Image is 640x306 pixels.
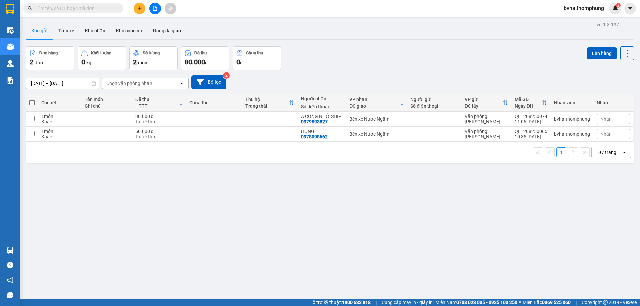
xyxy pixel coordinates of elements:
[149,3,161,14] button: file-add
[7,27,14,34] img: warehouse-icon
[41,114,78,119] div: 1 món
[111,23,148,39] button: Kho công nợ
[301,104,343,109] div: Số điện thoại
[26,23,53,39] button: Kho gửi
[189,100,239,105] div: Chưa thu
[461,94,511,112] th: Toggle SortBy
[135,119,183,124] div: Tài xế thu
[616,3,621,8] sup: 3
[85,103,129,109] div: Ghi chú
[515,97,542,102] div: Mã GD
[456,300,517,305] strong: 0708 023 035 - 0935 103 250
[301,129,343,134] div: HỒNG
[135,97,177,102] div: Đã thu
[179,81,184,86] svg: open
[245,97,289,102] div: Thu hộ
[519,301,521,304] span: ⚪️
[135,134,183,139] div: Tài xế thu
[349,131,404,137] div: Bến xe Nước Ngầm
[558,4,609,12] span: bvha.thomphung
[37,5,115,12] input: Tìm tên, số ĐT hoặc mã đơn
[236,58,240,66] span: 0
[165,3,176,14] button: aim
[624,3,636,14] button: caret-down
[81,58,85,66] span: 0
[554,131,590,137] div: bvha.thomphung
[587,47,617,59] button: Lên hàng
[617,3,619,8] span: 3
[376,299,377,306] span: |
[240,60,243,65] span: đ
[41,134,78,139] div: Khác
[301,96,343,101] div: Người nhận
[53,23,80,39] button: Trên xe
[7,277,13,283] span: notification
[185,58,205,66] span: 80.000
[153,6,157,11] span: file-add
[41,100,78,105] div: Chi tiết
[39,51,58,55] div: Đơn hàng
[342,300,371,305] strong: 1900 633 818
[91,51,111,55] div: Khối lượng
[435,299,517,306] span: Miền Nam
[7,43,14,50] img: warehouse-icon
[554,100,590,105] div: Nhân viên
[465,97,503,102] div: VP gửi
[597,21,619,28] div: ver 1.8.137
[542,300,571,305] strong: 0369 525 060
[143,51,160,55] div: Số lượng
[627,5,633,11] span: caret-down
[597,100,630,105] div: Nhãn
[191,75,226,89] button: Bộ lọc
[515,129,547,134] div: QL1208250065
[349,116,404,122] div: Bến xe Nước Ngầm
[137,6,142,11] span: plus
[80,23,111,39] button: Kho nhận
[35,60,43,65] span: đơn
[622,150,627,155] svg: open
[41,129,78,134] div: 1 món
[554,116,590,122] div: bvha.thomphung
[309,299,371,306] span: Hỗ trợ kỹ thuật:
[382,299,434,306] span: Cung cấp máy in - giấy in:
[515,114,547,119] div: QL1208250074
[301,119,328,124] div: 0979893827
[511,94,551,112] th: Toggle SortBy
[600,131,612,137] span: Nhãn
[135,103,177,109] div: HTTT
[245,103,289,109] div: Trạng thái
[7,262,13,268] span: question-circle
[556,147,566,157] button: 1
[576,299,577,306] span: |
[596,149,616,156] div: 10 / trang
[86,60,91,65] span: kg
[410,103,458,109] div: Số điện thoại
[523,299,571,306] span: Miền Bắc
[223,72,230,79] sup: 2
[129,46,178,70] button: Số lượng2món
[134,3,145,14] button: plus
[26,46,74,70] button: Đơn hàng2đơn
[465,129,508,139] div: Văn phòng [PERSON_NAME]
[85,97,129,102] div: Tên món
[349,97,398,102] div: VP nhận
[205,60,208,65] span: đ
[301,134,328,139] div: 0978098662
[135,129,183,134] div: 50.000 đ
[28,6,32,11] span: search
[168,6,173,11] span: aim
[600,116,612,122] span: Nhãn
[7,60,14,67] img: warehouse-icon
[410,97,458,102] div: Người gửi
[465,114,508,124] div: Văn phòng [PERSON_NAME]
[6,4,14,14] img: logo-vxr
[133,58,137,66] span: 2
[349,103,398,109] div: ĐC giao
[41,119,78,124] div: Khác
[233,46,281,70] button: Chưa thu0đ
[242,94,298,112] th: Toggle SortBy
[148,23,186,39] button: Hàng đã giao
[7,247,14,254] img: warehouse-icon
[135,114,183,119] div: 30.000 đ
[612,5,618,11] img: icon-new-feature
